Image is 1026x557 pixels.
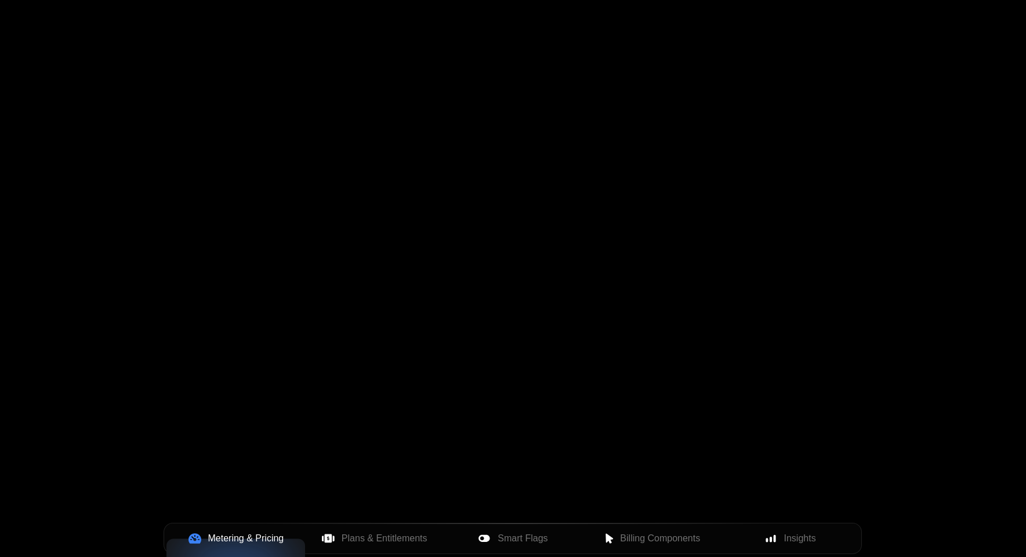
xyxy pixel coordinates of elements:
[582,526,721,551] button: Billing Components
[620,531,700,545] span: Billing Components
[305,526,444,551] button: Plans & Entitlements
[342,531,427,545] span: Plans & Entitlements
[208,531,284,545] span: Metering & Pricing
[784,531,816,545] span: Insights
[444,526,582,551] button: Smart Flags
[498,531,548,545] span: Smart Flags
[166,526,305,551] button: Metering & Pricing
[721,526,860,551] button: Insights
